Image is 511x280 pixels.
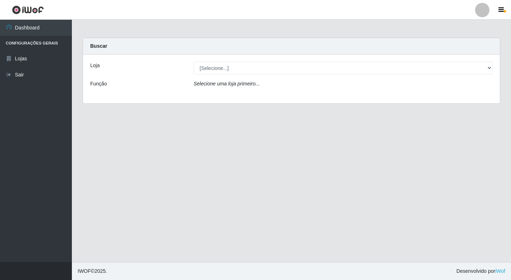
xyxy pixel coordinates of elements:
[78,267,107,275] span: © 2025 .
[90,80,107,88] label: Função
[12,5,44,14] img: CoreUI Logo
[456,267,505,275] span: Desenvolvido por
[194,81,260,87] i: Selecione uma loja primeiro...
[90,43,107,49] strong: Buscar
[495,268,505,274] a: iWof
[90,62,100,69] label: Loja
[78,268,91,274] span: IWOF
